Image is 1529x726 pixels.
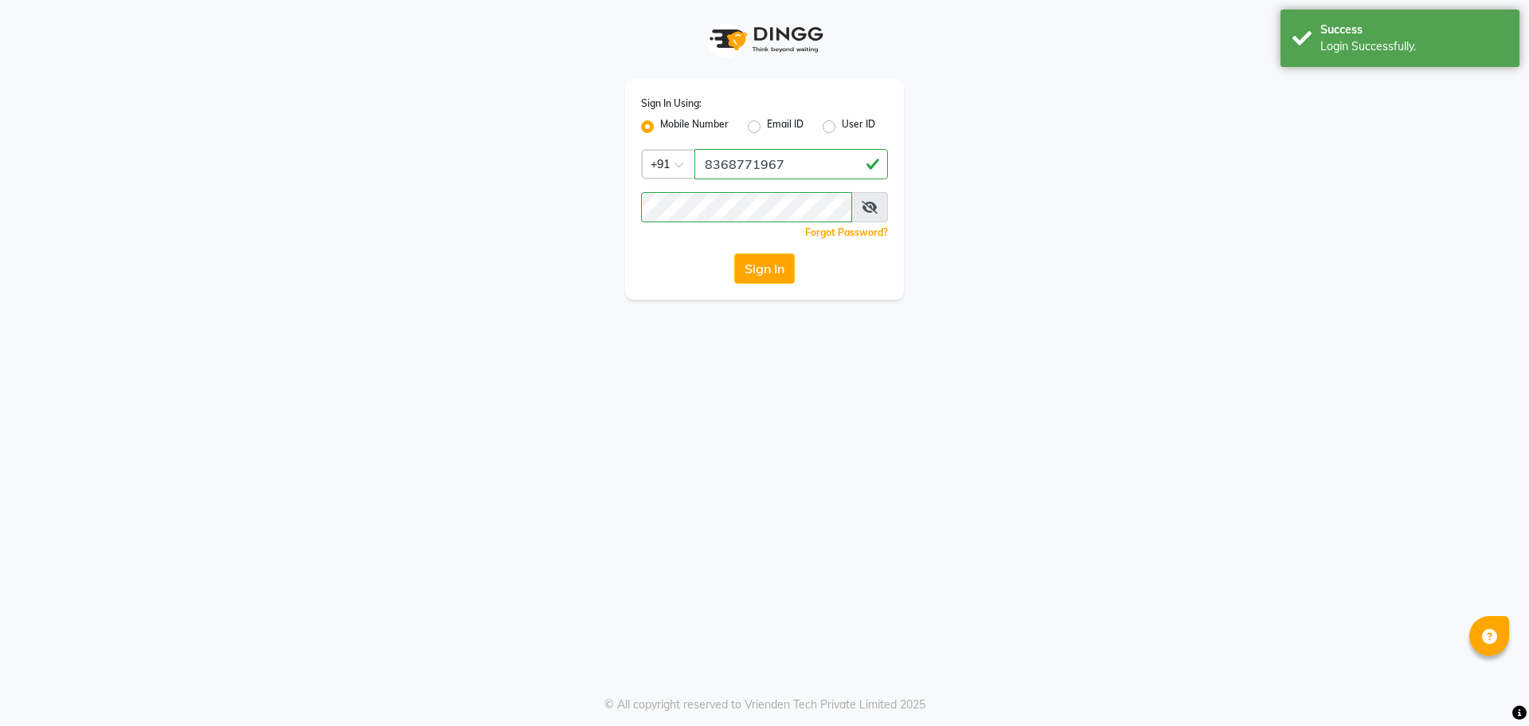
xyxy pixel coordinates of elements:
iframe: chat widget [1462,662,1513,710]
label: User ID [842,117,875,136]
input: Username [694,149,888,179]
a: Forgot Password? [805,226,888,238]
div: Success [1320,22,1507,38]
button: Sign In [734,253,795,284]
div: Login Successfully. [1320,38,1507,55]
img: logo1.svg [701,16,828,63]
label: Mobile Number [660,117,729,136]
label: Email ID [767,117,804,136]
label: Sign In Using: [641,96,702,111]
input: Username [641,192,852,222]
